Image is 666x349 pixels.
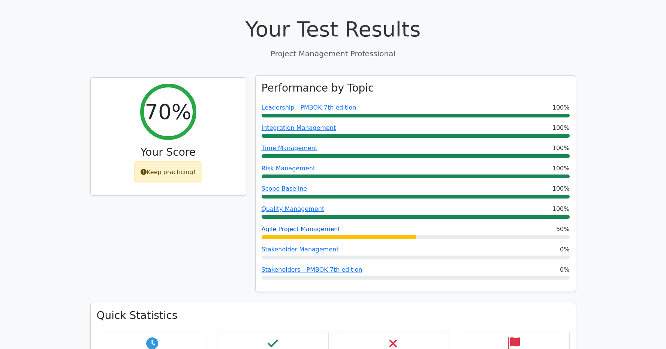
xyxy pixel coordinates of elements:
[262,266,362,273] a: Stakeholders - PMBOK 7th edition
[262,144,318,152] a: Time Management
[552,205,570,214] span: 100%
[552,164,570,173] span: 100%
[262,226,340,233] a: Agile Project Management
[552,184,570,193] span: 100%
[97,146,240,159] h3: Your Score
[262,185,307,192] a: Scope Baseline
[262,205,325,212] a: Quality Management
[90,17,576,42] h1: Your Test Results
[552,144,570,153] span: 100%
[556,225,570,234] span: 50%
[97,309,570,322] h3: Quick Statistics
[90,48,576,59] p: Project Management Professional
[262,82,374,95] h3: Performance by Topic
[262,104,356,111] a: Leadership - PMBOK 7th edition
[262,246,339,253] a: Stakeholder Management
[145,99,191,124] h2: 70%
[262,165,316,172] a: Risk Management
[560,245,569,254] span: 0%
[262,124,336,131] a: Integration Management
[552,123,570,132] span: 100%
[552,103,570,112] span: 100%
[560,265,569,274] span: 0%
[134,161,202,183] div: Keep practicing!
